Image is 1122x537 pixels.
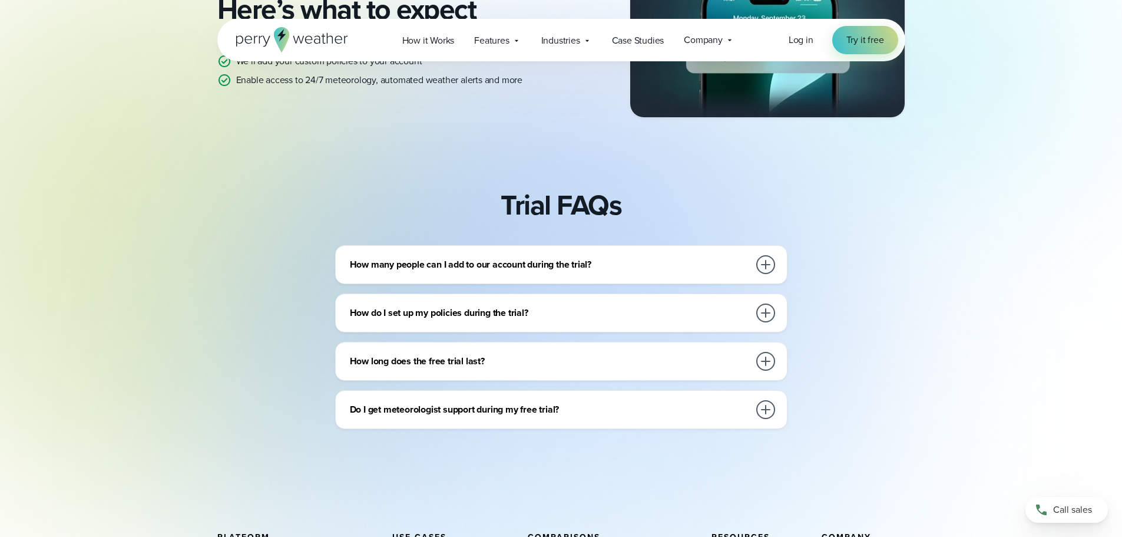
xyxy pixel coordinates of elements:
[392,28,465,52] a: How it Works
[1053,503,1092,517] span: Call sales
[602,28,674,52] a: Case Studies
[541,34,580,48] span: Industries
[236,73,522,87] p: Enable access to 24/7 meteorology, automated weather alerts and more
[612,34,664,48] span: Case Studies
[1025,497,1108,523] a: Call sales
[350,306,749,320] h3: How do I set up my policies during the trial?
[402,34,455,48] span: How it Works
[350,258,749,272] h3: How many people can I add to our account during the trial?
[832,26,898,54] a: Try it free
[789,33,813,47] a: Log in
[350,403,749,417] h3: Do I get meteorologist support during my free trial?
[846,33,884,47] span: Try it free
[350,354,749,368] h3: How long does the free trial last?
[501,189,621,222] h2: Trial FAQs
[474,34,509,48] span: Features
[684,33,723,47] span: Company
